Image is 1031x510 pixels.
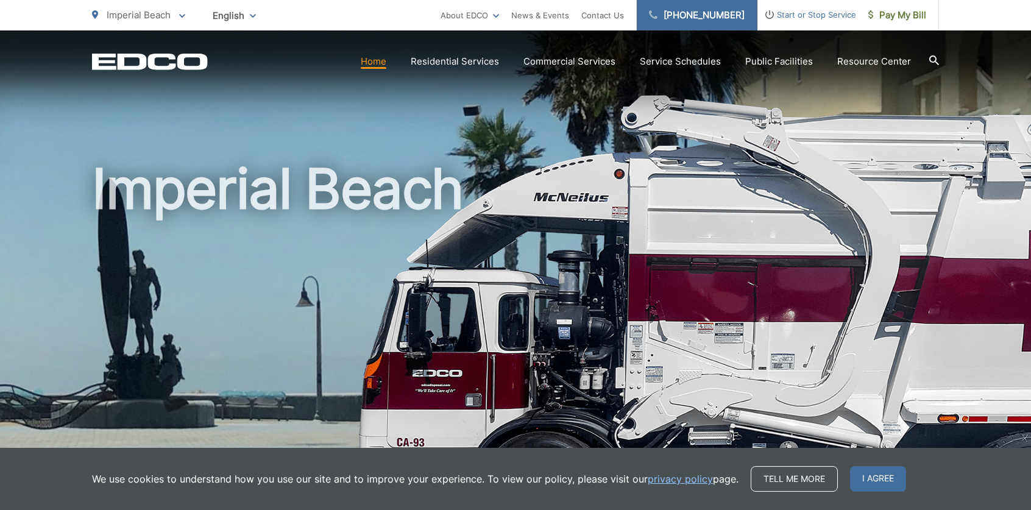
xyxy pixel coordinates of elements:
p: We use cookies to understand how you use our site and to improve your experience. To view our pol... [92,472,739,486]
a: Residential Services [411,54,499,69]
a: EDCD logo. Return to the homepage. [92,53,208,70]
span: English [204,5,265,26]
a: Commercial Services [523,54,615,69]
a: Home [361,54,386,69]
a: Resource Center [837,54,911,69]
a: Tell me more [751,466,838,492]
span: Pay My Bill [868,8,926,23]
a: Public Facilities [745,54,813,69]
span: I agree [850,466,906,492]
a: Service Schedules [640,54,721,69]
a: Contact Us [581,8,624,23]
a: About EDCO [441,8,499,23]
span: Imperial Beach [107,9,171,21]
a: News & Events [511,8,569,23]
a: privacy policy [648,472,713,486]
